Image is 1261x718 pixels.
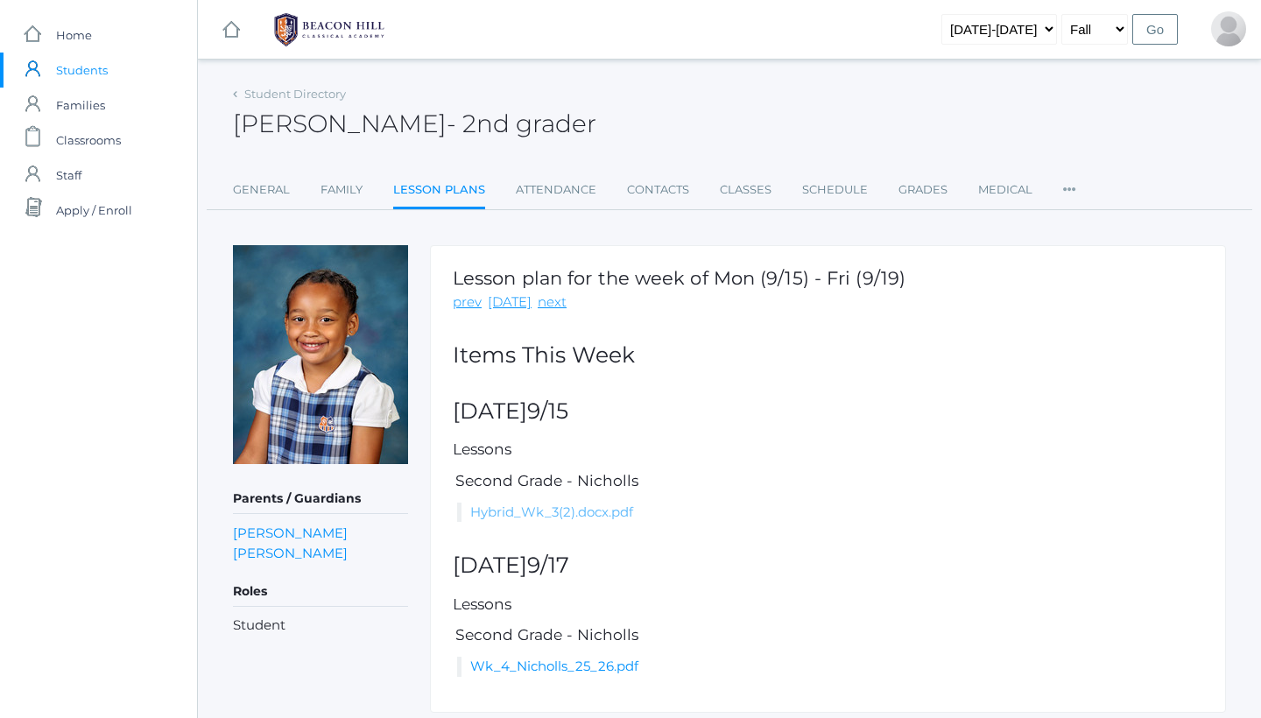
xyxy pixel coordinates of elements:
[264,8,395,52] img: BHCALogos-05-308ed15e86a5a0abce9b8dd61676a3503ac9727e845dece92d48e8588c001991.png
[56,123,121,158] span: Classrooms
[233,543,348,563] a: [PERSON_NAME]
[1211,11,1246,46] div: Jason Waite
[978,172,1032,208] a: Medical
[1132,14,1178,45] input: Go
[453,441,1203,458] h5: Lessons
[453,473,1203,489] h5: Second Grade - Nicholls
[527,552,569,578] span: 9/17
[56,193,132,228] span: Apply / Enroll
[516,172,596,208] a: Attendance
[244,87,346,101] a: Student Directory
[321,172,363,208] a: Family
[56,88,105,123] span: Families
[453,399,1203,424] h2: [DATE]
[393,172,485,210] a: Lesson Plans
[233,577,408,607] h5: Roles
[453,596,1203,613] h5: Lessons
[453,292,482,313] a: prev
[233,110,596,137] h2: [PERSON_NAME]
[720,172,771,208] a: Classes
[233,172,290,208] a: General
[56,158,81,193] span: Staff
[233,484,408,514] h5: Parents / Guardians
[453,343,1203,368] h2: Items This Week
[453,268,905,288] h1: Lesson plan for the week of Mon (9/15) - Fri (9/19)
[802,172,868,208] a: Schedule
[627,172,689,208] a: Contacts
[453,627,1203,644] h5: Second Grade - Nicholls
[233,245,408,464] img: Eliana Waite
[56,53,108,88] span: Students
[898,172,948,208] a: Grades
[527,398,568,424] span: 9/15
[470,658,638,674] a: Wk_4_Nicholls_25_26.pdf
[56,18,92,53] span: Home
[453,553,1203,578] h2: [DATE]
[538,292,567,313] a: next
[488,292,532,313] a: [DATE]
[233,616,408,636] li: Student
[447,109,596,138] span: - 2nd grader
[470,503,633,520] a: Hybrid_Wk_3(2).docx.pdf
[233,523,348,543] a: [PERSON_NAME]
